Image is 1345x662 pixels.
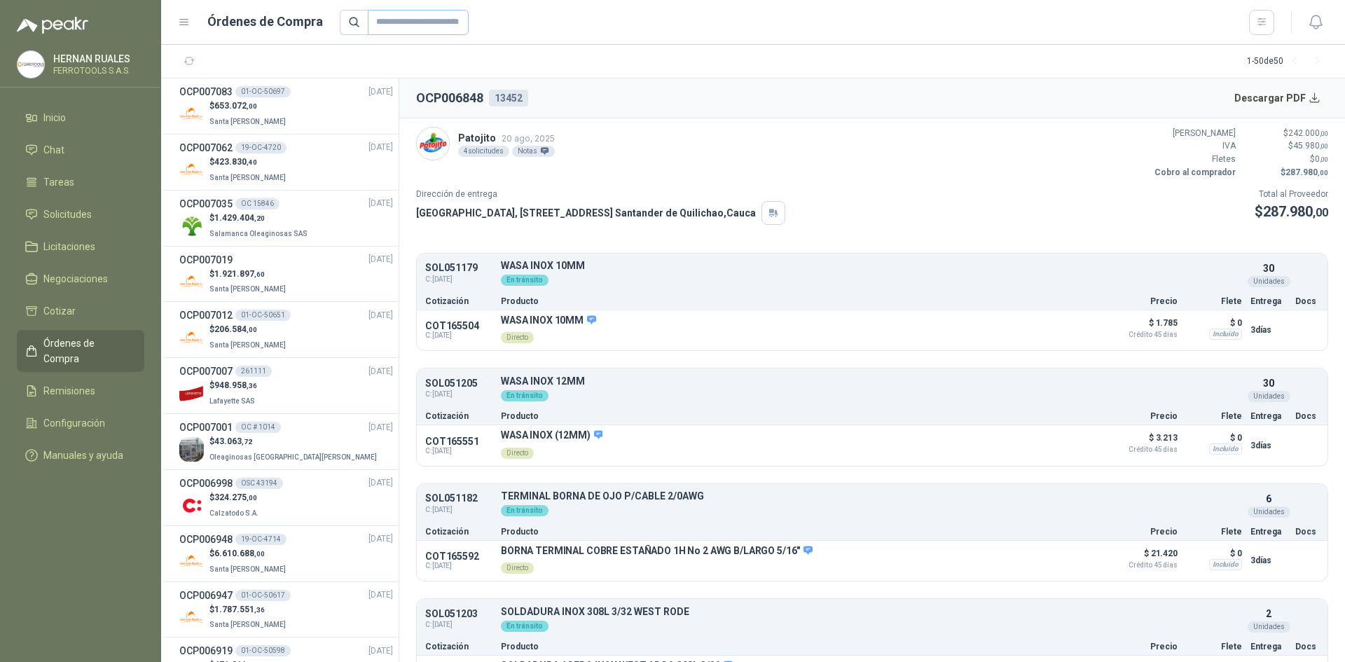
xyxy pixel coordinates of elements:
[368,588,393,602] span: [DATE]
[53,54,141,64] p: HERNAN RUALES
[417,127,449,160] img: Company Logo
[1244,139,1328,153] p: $
[1255,201,1328,223] p: $
[1108,315,1178,338] p: $ 1.785
[179,158,204,182] img: Company Logo
[1108,562,1178,569] span: Crédito 45 días
[416,188,785,201] p: Dirección de entrega
[1320,156,1328,163] span: ,00
[1108,545,1178,569] p: $ 21.420
[179,588,233,603] h3: OCP006947
[425,447,492,455] span: C: [DATE]
[43,336,131,366] span: Órdenes de Compra
[501,412,1099,420] p: Producto
[1250,297,1287,305] p: Entrega
[235,534,287,545] div: 19-OC-4714
[458,130,555,146] p: Patojito
[1209,559,1242,570] div: Incluido
[1250,322,1287,338] p: 3 días
[179,102,204,126] img: Company Logo
[179,140,233,156] h3: OCP007062
[18,51,44,78] img: Company Logo
[425,378,492,389] p: SOL051205
[501,390,549,401] div: En tránsito
[209,268,289,281] p: $
[1108,297,1178,305] p: Precio
[179,476,233,491] h3: OCP006998
[368,197,393,210] span: [DATE]
[368,309,393,322] span: [DATE]
[43,271,108,287] span: Negociaciones
[209,397,255,405] span: Lafayette SAS
[425,263,492,273] p: SOL051179
[1247,50,1328,73] div: 1 - 50 de 50
[179,214,204,238] img: Company Logo
[1320,142,1328,150] span: ,00
[209,174,286,181] span: Santa [PERSON_NAME]
[179,420,393,464] a: OCP007001OC # 1014[DATE] Company Logo$43.063,72Oleaginosas [GEOGRAPHIC_DATA][PERSON_NAME]
[179,493,204,518] img: Company Logo
[368,365,393,378] span: [DATE]
[1248,621,1290,633] div: Unidades
[1266,491,1271,506] p: 6
[254,270,265,278] span: ,60
[209,509,258,517] span: Calzatodo S.A.
[235,142,287,153] div: 19-OC-4720
[501,527,1099,536] p: Producto
[501,563,534,574] div: Directo
[368,476,393,490] span: [DATE]
[1295,642,1319,651] p: Docs
[179,252,233,268] h3: OCP007019
[1186,315,1242,331] p: $ 0
[1293,141,1328,151] span: 45.980
[1288,128,1328,138] span: 242.000
[425,642,492,651] p: Cotización
[179,532,393,576] a: OCP00694819-OC-4714[DATE] Company Logo$6.610.688,00Santa [PERSON_NAME]
[179,196,233,212] h3: OCP007035
[179,420,233,435] h3: OCP007001
[1209,329,1242,340] div: Incluido
[43,174,74,190] span: Tareas
[17,104,144,131] a: Inicio
[425,331,492,340] span: C: [DATE]
[1255,188,1328,201] p: Total al Proveedor
[17,17,88,34] img: Logo peakr
[214,213,265,223] span: 1.429.404
[1318,169,1328,177] span: ,00
[501,448,534,459] div: Directo
[179,325,204,350] img: Company Logo
[1320,130,1328,137] span: ,00
[17,169,144,195] a: Tareas
[254,550,265,558] span: ,00
[425,562,492,570] span: C: [DATE]
[254,214,265,222] span: ,20
[425,551,492,562] p: COT165592
[53,67,141,75] p: FERROTOOLS S.A.S.
[17,298,144,324] a: Cotizar
[209,603,289,616] p: $
[235,645,291,656] div: 01-OC-50598
[235,478,283,489] div: OSC 43194
[43,303,76,319] span: Cotizar
[1250,552,1287,569] p: 3 días
[235,86,291,97] div: 01-OC-50697
[209,212,310,225] p: $
[489,90,528,106] div: 13452
[502,133,555,144] span: 20 ago, 2025
[214,605,265,614] span: 1.787.551
[425,609,492,619] p: SOL051203
[1108,429,1178,453] p: $ 3.213
[501,545,813,558] p: BORNA TERMINAL COBRE ESTAÑADO 1H No 2 AWG B/LARGO 5/16"
[179,588,393,632] a: OCP00694701-OC-50617[DATE] Company Logo$1.787.551,36Santa [PERSON_NAME]
[512,146,555,157] div: Notas
[1250,412,1287,420] p: Entrega
[17,201,144,228] a: Solicitudes
[1244,166,1328,179] p: $
[179,140,393,184] a: OCP00706219-OC-4720[DATE] Company Logo$423.830,40Santa [PERSON_NAME]
[1244,153,1328,166] p: $
[368,85,393,99] span: [DATE]
[1186,642,1242,651] p: Flete
[17,266,144,292] a: Negociaciones
[214,269,265,279] span: 1.921.897
[214,157,257,167] span: 423.830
